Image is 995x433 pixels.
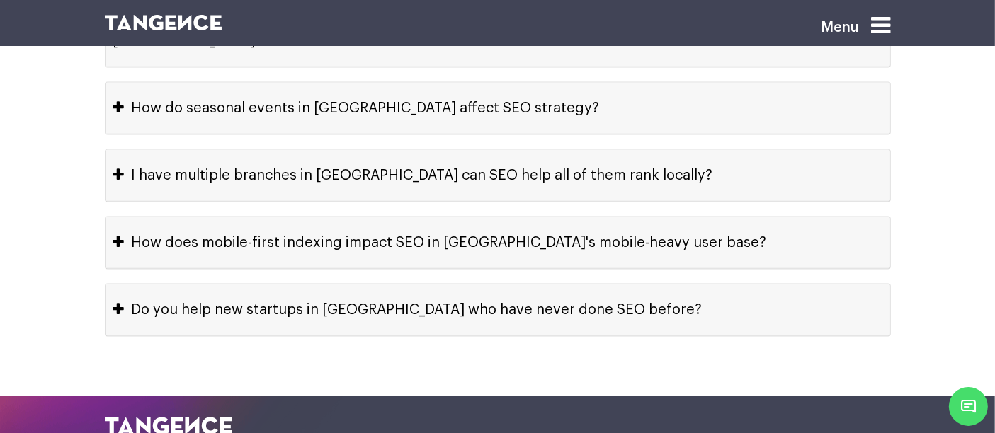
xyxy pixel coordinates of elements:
[106,83,890,134] button: How do seasonal events in [GEOGRAPHIC_DATA] affect SEO strategy?
[106,284,890,335] button: Do you help new startups in [GEOGRAPHIC_DATA] who have never done SEO before?
[949,387,988,426] span: Chat Widget
[106,150,890,201] button: I have multiple branches in [GEOGRAPHIC_DATA] can SEO help all of them rank locally?
[106,217,890,268] button: How does mobile-first indexing impact SEO in [GEOGRAPHIC_DATA]'s mobile-heavy user base?
[105,15,222,30] img: logo SVG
